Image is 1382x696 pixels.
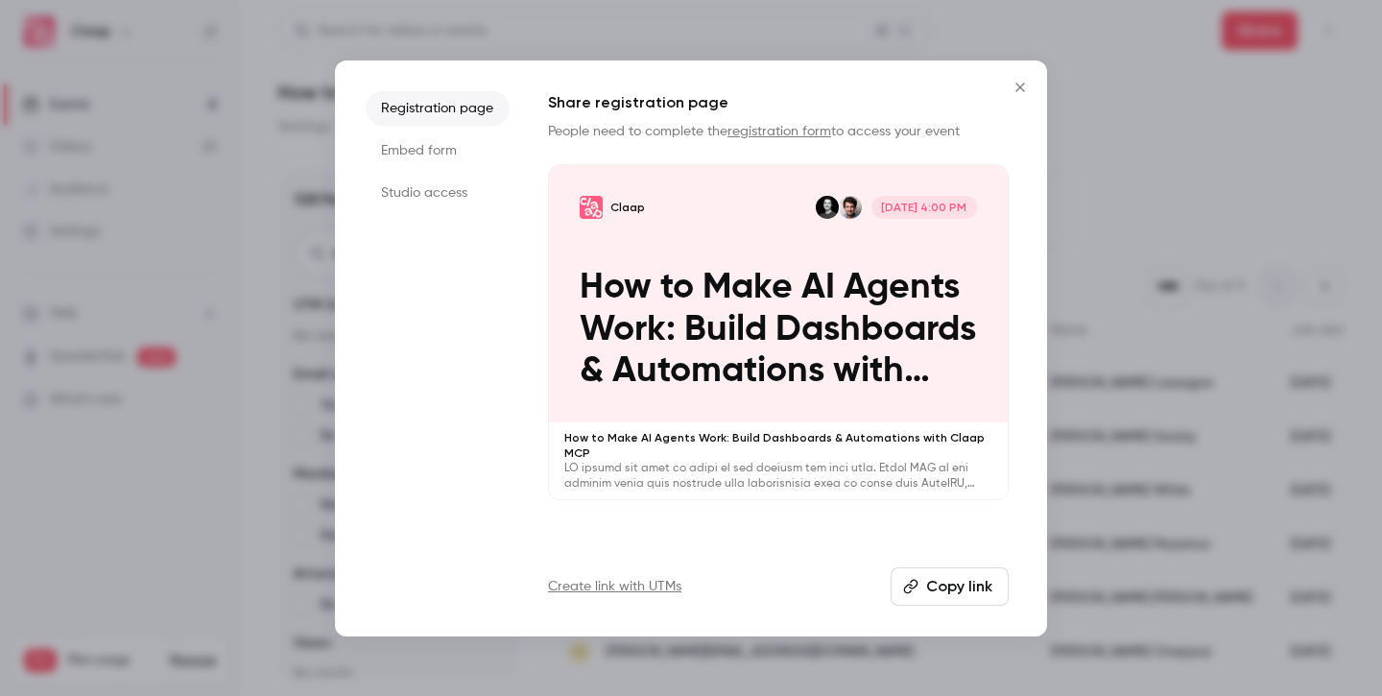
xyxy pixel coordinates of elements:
[816,196,839,219] img: Robin Bonduelle
[839,196,862,219] img: Pierre Touzeau
[1001,68,1039,107] button: Close
[580,196,603,219] img: How to Make AI Agents Work: Build Dashboards & Automations with Claap MCP
[548,164,1009,501] a: How to Make AI Agents Work: Build Dashboards & Automations with Claap MCPClaapPierre TouzeauRobin...
[548,122,1009,141] p: People need to complete the to access your event
[871,196,977,219] span: [DATE] 4:00 PM
[366,133,510,168] li: Embed form
[727,125,831,138] a: registration form
[610,200,645,215] p: Claap
[580,267,977,392] p: How to Make AI Agents Work: Build Dashboards & Automations with Claap MCP
[891,567,1009,606] button: Copy link
[366,91,510,126] li: Registration page
[366,176,510,210] li: Studio access
[564,461,992,492] p: LO ipsumd sit amet co adipi el sed doeiusm tem inci utla. Etdol MAG al eni adminim venia quis nos...
[548,91,1009,114] h1: Share registration page
[564,430,992,461] p: How to Make AI Agents Work: Build Dashboards & Automations with Claap MCP
[548,577,681,596] a: Create link with UTMs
